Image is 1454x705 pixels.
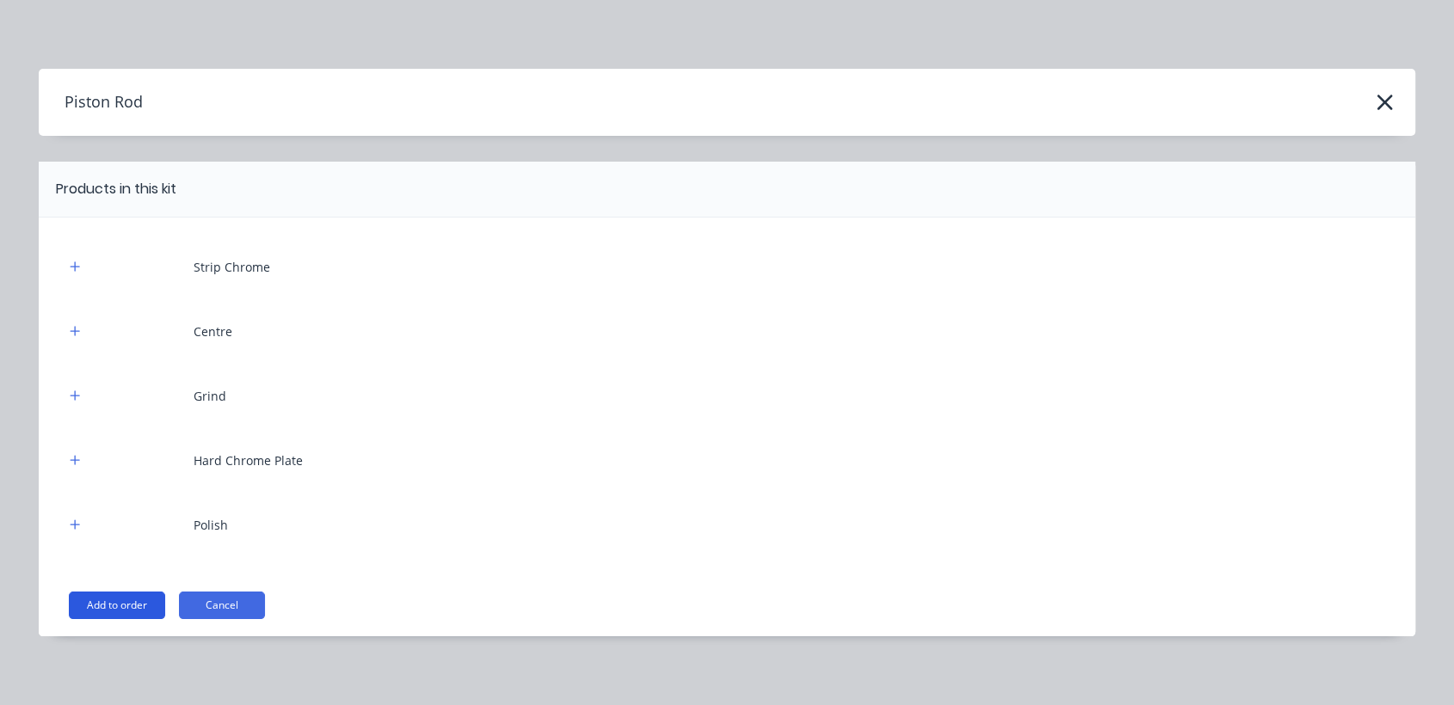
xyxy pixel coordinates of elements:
[194,387,226,405] div: Grind
[39,86,143,119] h4: Piston Rod
[69,592,165,619] button: Add to order
[194,451,303,469] div: Hard Chrome Plate
[56,179,176,199] div: Products in this kit
[194,258,270,276] div: Strip Chrome
[194,322,232,340] div: Centre
[179,592,265,619] button: Cancel
[194,516,228,534] div: Polish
